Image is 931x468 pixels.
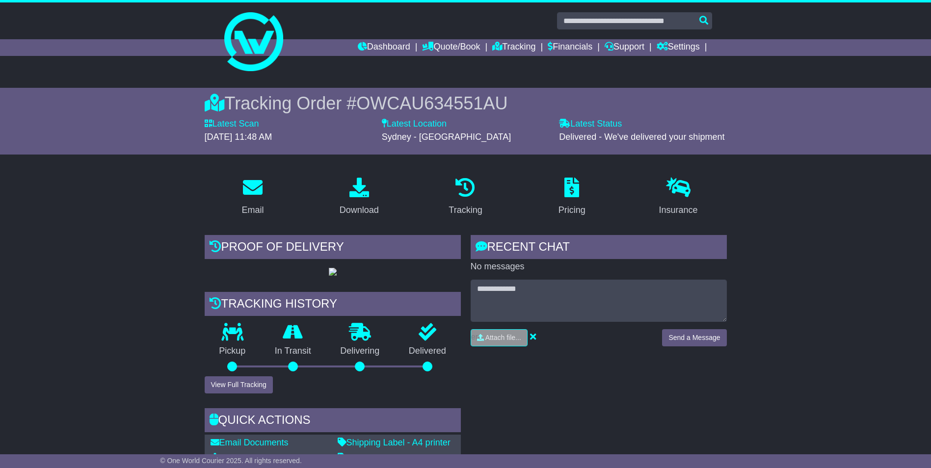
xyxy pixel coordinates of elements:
[205,132,272,142] span: [DATE] 11:48 AM
[333,174,385,220] a: Download
[260,346,326,357] p: In Transit
[559,204,585,217] div: Pricing
[662,329,726,346] button: Send a Message
[471,235,727,261] div: RECENT CHAT
[422,39,480,56] a: Quote/Book
[340,204,379,217] div: Download
[205,408,461,435] div: Quick Actions
[235,174,270,220] a: Email
[205,235,461,261] div: Proof of Delivery
[492,39,535,56] a: Tracking
[160,457,302,465] span: © One World Courier 2025. All rights reserved.
[382,119,447,130] label: Latest Location
[657,39,700,56] a: Settings
[205,292,461,318] div: Tracking history
[559,132,724,142] span: Delivered - We've delivered your shipment
[211,438,289,447] a: Email Documents
[394,346,461,357] p: Delivered
[659,204,698,217] div: Insurance
[205,376,273,393] button: View Full Tracking
[241,204,264,217] div: Email
[559,119,622,130] label: Latest Status
[338,438,451,447] a: Shipping Label - A4 printer
[442,174,488,220] a: Tracking
[471,261,727,272] p: No messages
[211,453,306,463] a: Download Documents
[653,174,704,220] a: Insurance
[329,268,337,276] img: GetPodImage
[552,174,592,220] a: Pricing
[548,39,592,56] a: Financials
[326,346,395,357] p: Delivering
[205,119,259,130] label: Latest Scan
[449,204,482,217] div: Tracking
[205,93,727,114] div: Tracking Order #
[356,93,507,113] span: OWCAU634551AU
[358,39,410,56] a: Dashboard
[205,346,261,357] p: Pickup
[382,132,511,142] span: Sydney - [GEOGRAPHIC_DATA]
[605,39,644,56] a: Support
